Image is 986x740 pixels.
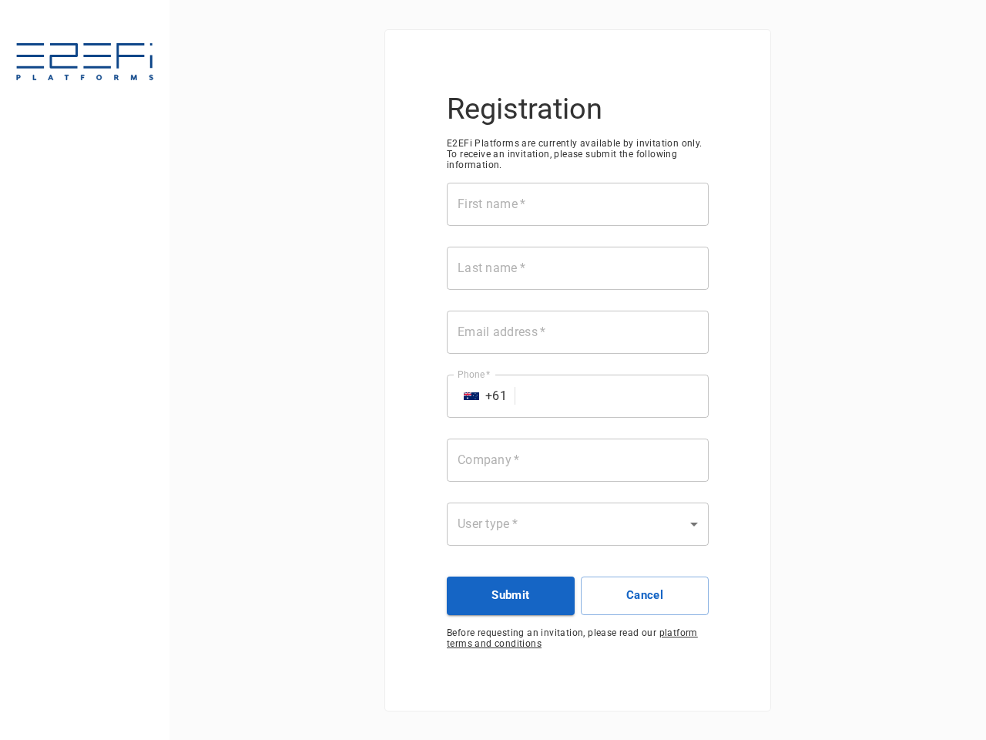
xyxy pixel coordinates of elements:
[15,43,154,83] img: E2EFiPLATFORMS-7f06cbf9.svg
[581,577,709,615] button: Cancel
[458,382,485,410] button: Select country
[458,368,491,381] label: Phone
[447,138,709,170] span: E2EFi Platforms are currently available by invitation only. To receive an invitation, please subm...
[447,92,709,126] h3: Registration
[447,627,709,649] span: Before requesting an invitation, please read our
[464,392,479,400] img: unknown
[447,577,575,615] button: Submit
[447,627,698,649] span: platform terms and conditions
